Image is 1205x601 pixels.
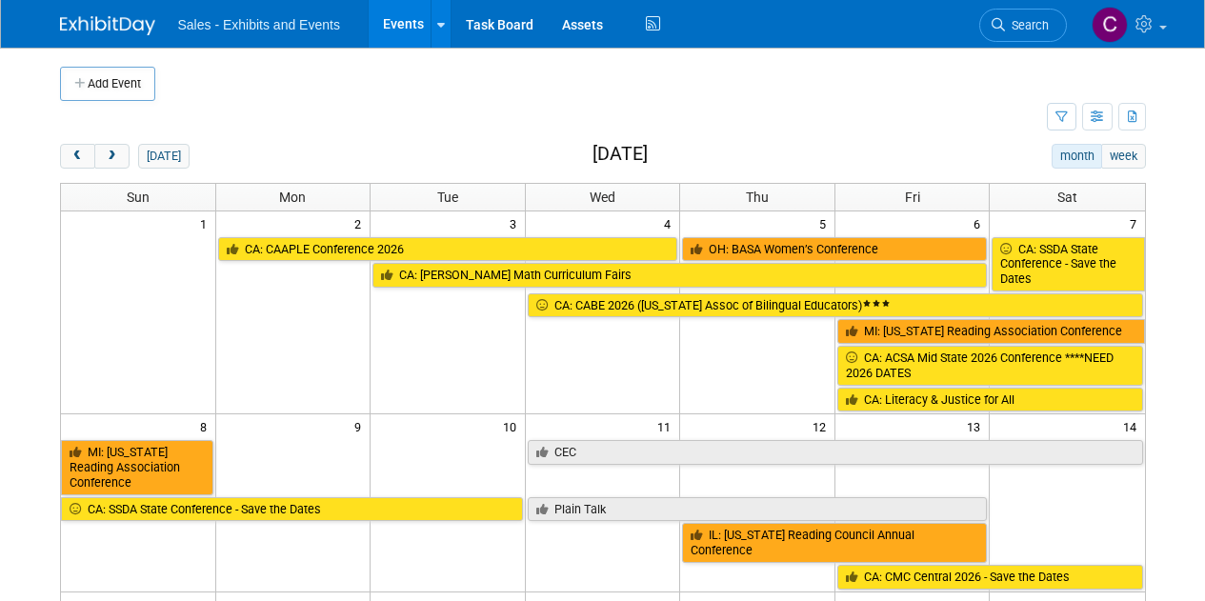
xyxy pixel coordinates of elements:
a: OH: BASA Women’s Conference [682,237,987,262]
button: Add Event [60,67,155,101]
a: CA: [PERSON_NAME] Math Curriculum Fairs [372,263,987,288]
span: Sun [127,190,150,205]
a: CEC [528,440,1143,465]
span: 13 [965,414,989,438]
a: Search [979,9,1067,42]
span: 10 [501,414,525,438]
span: 11 [655,414,679,438]
span: 2 [352,211,370,235]
span: 14 [1121,414,1145,438]
img: Christine Lurz [1092,7,1128,43]
span: 5 [817,211,834,235]
span: Tue [437,190,458,205]
span: Sales - Exhibits and Events [178,17,340,32]
span: Wed [590,190,615,205]
a: CA: Literacy & Justice for All [837,388,1143,412]
button: month [1052,144,1102,169]
a: Plain Talk [528,497,988,522]
span: 3 [508,211,525,235]
span: 4 [662,211,679,235]
span: 12 [811,414,834,438]
span: Mon [279,190,306,205]
span: Thu [746,190,769,205]
span: 1 [198,211,215,235]
a: CA: ACSA Mid State 2026 Conference ****NEED 2026 DATES [837,346,1143,385]
a: IL: [US_STATE] Reading Council Annual Conference [682,523,987,562]
span: 8 [198,414,215,438]
a: CA: CABE 2026 ([US_STATE] Assoc of Bilingual Educators) [528,293,1143,318]
a: CA: SSDA State Conference - Save the Dates [992,237,1144,291]
button: week [1101,144,1145,169]
span: 7 [1128,211,1145,235]
span: 9 [352,414,370,438]
h2: [DATE] [592,144,648,165]
span: 6 [972,211,989,235]
img: ExhibitDay [60,16,155,35]
a: CA: CAAPLE Conference 2026 [218,237,678,262]
button: prev [60,144,95,169]
a: CA: CMC Central 2026 - Save the Dates [837,565,1143,590]
button: next [94,144,130,169]
a: CA: SSDA State Conference - Save the Dates [61,497,523,522]
span: Sat [1057,190,1077,205]
span: Search [1005,18,1049,32]
span: Fri [905,190,920,205]
a: MI: [US_STATE] Reading Association Conference [61,440,213,494]
button: [DATE] [138,144,189,169]
a: MI: [US_STATE] Reading Association Conference [837,319,1145,344]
